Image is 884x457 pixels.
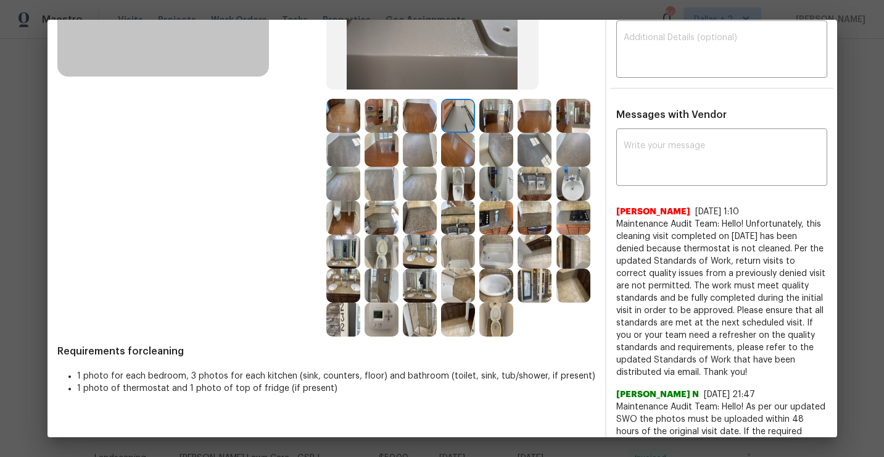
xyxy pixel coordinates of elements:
[616,218,827,379] span: Maintenance Audit Team: Hello! Unfortunately, this cleaning visit completed on [DATE] has been de...
[695,208,739,216] span: [DATE] 1:10
[616,206,690,218] span: [PERSON_NAME]
[77,370,595,382] li: 1 photo for each bedroom, 3 photos for each kitchen (sink, counters, floor) and bathroom (toilet,...
[704,390,755,399] span: [DATE] 21:47
[616,388,699,401] span: [PERSON_NAME] N
[57,345,595,358] span: Requirements for cleaning
[616,110,727,120] span: Messages with Vendor
[77,382,595,395] li: 1 photo of thermostat and 1 photo of top of fridge (if present)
